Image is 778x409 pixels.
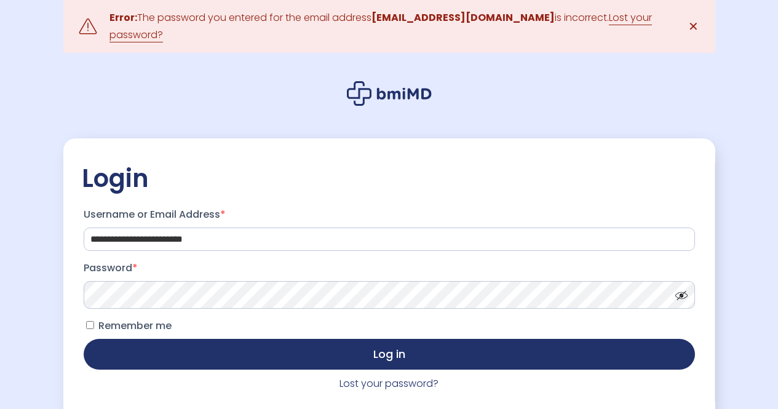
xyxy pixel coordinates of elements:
a: Lost your password? [339,376,439,391]
label: Password [84,258,695,278]
label: Username or Email Address [84,205,695,224]
div: The password you entered for the email address is incorrect. [109,9,669,44]
button: Log in [84,339,695,370]
span: ✕ [688,18,699,35]
strong: Error: [109,10,137,25]
input: Remember me [86,321,94,329]
strong: [EMAIL_ADDRESS][DOMAIN_NAME] [371,10,555,25]
h2: Login [82,163,697,194]
a: ✕ [681,14,706,39]
span: Remember me [98,319,172,333]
